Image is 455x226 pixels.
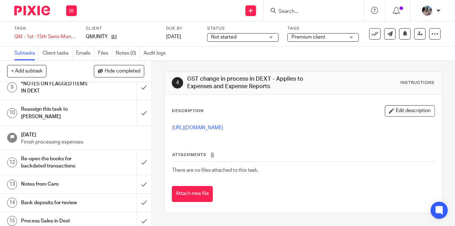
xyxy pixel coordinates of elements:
[7,157,17,167] div: 12
[166,34,181,39] span: [DATE]
[7,65,46,77] button: + Add subtask
[42,46,72,60] a: Client tasks
[385,105,435,117] button: Edit description
[278,9,342,15] input: Search
[207,26,279,31] label: Status
[21,130,144,139] h1: [DATE]
[172,125,223,130] a: [URL][DOMAIN_NAME]
[86,33,108,40] p: QMUNITY
[287,26,359,31] label: Tags
[76,46,94,60] a: Emails
[172,77,183,89] div: 4
[21,139,144,146] p: Finish processing expenses
[94,65,144,77] button: Hide completed
[211,35,236,40] span: Not started
[172,168,258,173] span: There are no files attached to this task.
[21,79,94,97] h1: *NOTES ON FLAGGED ITEMS IN DEXT
[21,197,94,208] h1: Bank deposits for review
[172,108,204,114] p: Description
[21,154,94,172] h1: Re-open the books for backdated transactions
[21,104,94,122] h1: Reassign this task to [PERSON_NAME]
[7,180,17,190] div: 13
[14,33,77,40] div: QM - 1st -15th Semi-Monthly Bookkeeping - September
[14,26,77,31] label: Task
[172,186,213,202] button: Attach new file
[7,198,17,208] div: 14
[7,216,17,226] div: 15
[98,46,112,60] a: Files
[14,6,50,15] img: Pixie
[14,46,39,60] a: Subtasks
[105,69,140,74] span: Hide completed
[86,26,157,31] label: Client
[7,82,17,92] div: 9
[187,75,319,91] h1: GST change in process in DEXT - Applies to Expenses and Expense Reports
[116,46,140,60] a: Notes (0)
[21,179,94,190] h1: Notes from Caro
[421,5,433,16] img: Screen%20Shot%202020-06-25%20at%209.49.30%20AM.png
[166,26,198,31] label: Due by
[144,46,169,60] a: Audit logs
[291,35,325,40] span: Premium client
[172,153,206,157] span: Attachments
[7,108,17,118] div: 10
[401,80,435,86] div: Instructions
